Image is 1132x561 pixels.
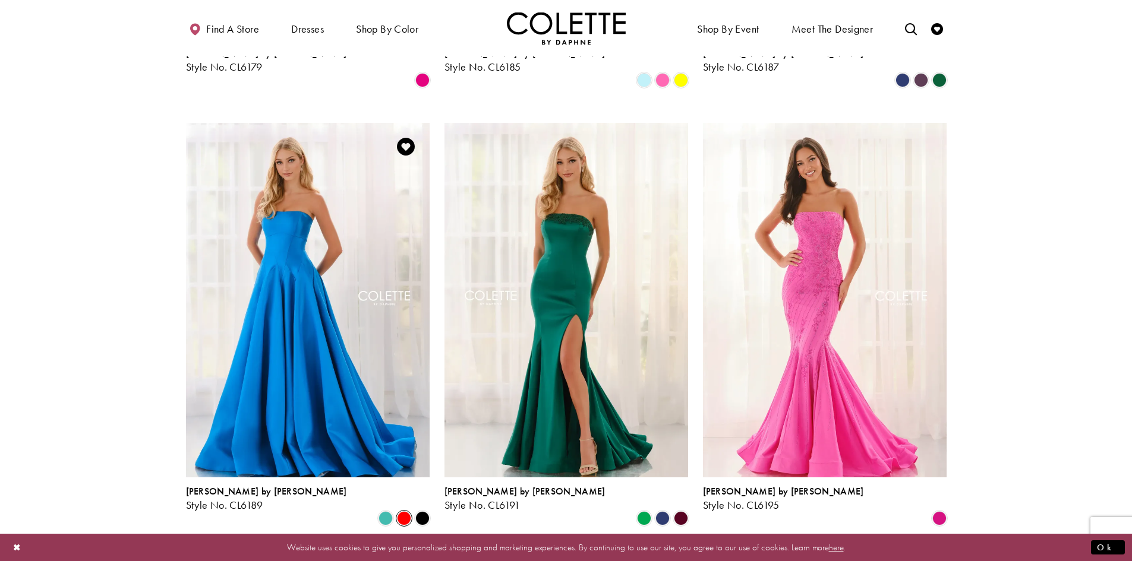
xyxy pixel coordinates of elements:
span: Shop by color [353,12,421,45]
i: Lipstick Pink [415,73,430,87]
i: Plum [914,73,928,87]
span: Meet the designer [792,23,874,35]
i: Black [415,511,430,525]
a: Visit Home Page [507,12,626,45]
a: Visit Colette by Daphne Style No. CL6191 Page [444,123,688,477]
span: Dresses [288,12,327,45]
i: Navy Blue [655,511,670,525]
a: Visit Colette by Daphne Style No. CL6189 Page [186,123,430,477]
span: [PERSON_NAME] by [PERSON_NAME] [703,485,864,497]
div: Colette by Daphne Style No. CL6195 [703,486,864,511]
span: Style No. CL6195 [703,498,780,512]
a: here [829,541,844,553]
span: Style No. CL6191 [444,498,521,512]
span: Style No. CL6187 [703,60,780,74]
div: Colette by Daphne Style No. CL6185 [444,48,606,73]
i: Hunter Green [932,73,947,87]
i: Light Blue [637,73,651,87]
p: Website uses cookies to give you personalized shopping and marketing experiences. By continuing t... [86,539,1046,555]
span: Shop by color [356,23,418,35]
span: Style No. CL6179 [186,60,263,74]
i: Yellow [674,73,688,87]
i: Emerald [637,511,651,525]
span: Shop By Event [697,23,759,35]
span: Style No. CL6185 [444,60,521,74]
span: [PERSON_NAME] by [PERSON_NAME] [186,485,347,497]
i: Red [397,511,411,525]
i: Burgundy [674,511,688,525]
i: Fuchsia [932,511,947,525]
button: Submit Dialog [1091,540,1125,554]
span: Shop By Event [694,12,762,45]
a: Find a store [186,12,262,45]
span: Style No. CL6189 [186,498,263,512]
i: Pink [655,73,670,87]
img: Colette by Daphne [507,12,626,45]
a: Add to Wishlist [393,134,418,159]
a: Meet the designer [789,12,876,45]
div: Colette by Daphne Style No. CL6189 [186,486,347,511]
a: Toggle search [902,12,920,45]
span: [PERSON_NAME] by [PERSON_NAME] [444,485,606,497]
div: Colette by Daphne Style No. CL6187 [703,48,864,73]
i: Navy Blue [895,73,910,87]
button: Close Dialog [7,537,27,557]
span: Dresses [291,23,324,35]
i: Turquoise [379,511,393,525]
a: Visit Colette by Daphne Style No. CL6195 Page [703,123,947,477]
div: Colette by Daphne Style No. CL6191 [444,486,606,511]
a: Check Wishlist [928,12,946,45]
div: Colette by Daphne Style No. CL6179 [186,48,347,73]
span: Find a store [206,23,259,35]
